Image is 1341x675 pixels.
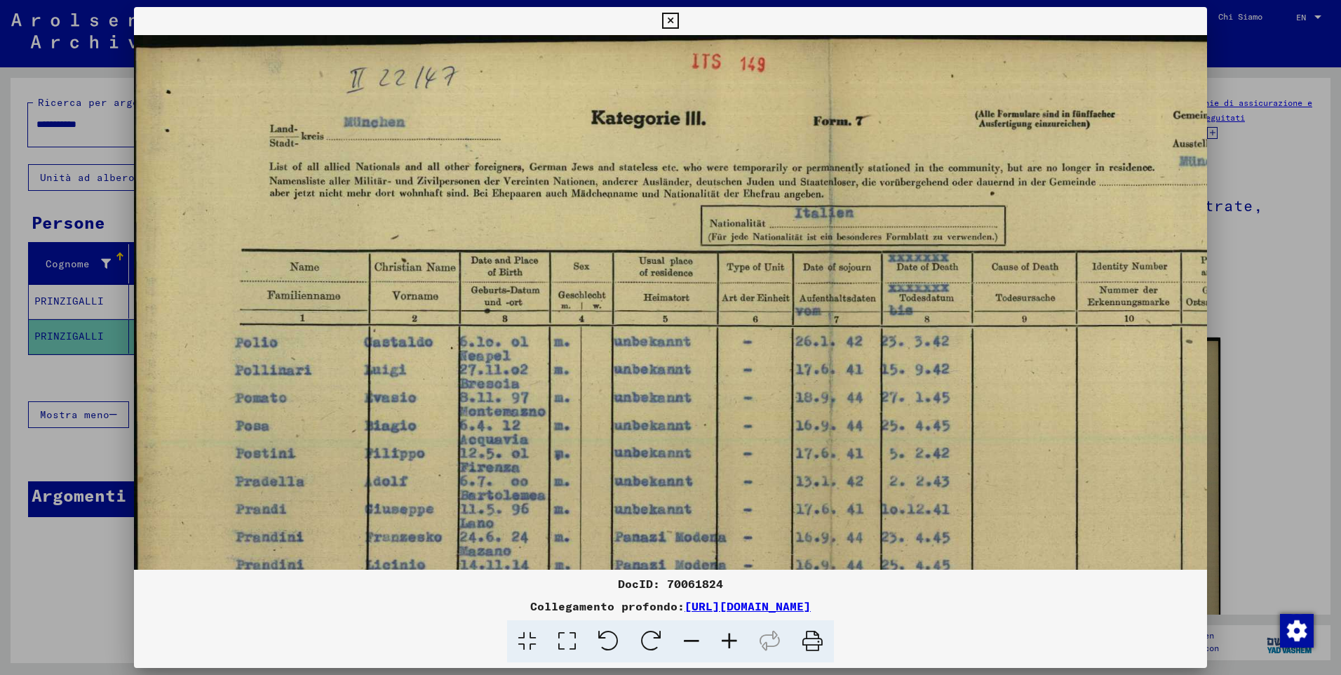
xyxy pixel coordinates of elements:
[1279,613,1313,647] div: Modifica consenso
[134,575,1207,592] div: DocID: 70061824
[1280,614,1314,648] img: Modifica consenso
[685,599,811,613] a: [URL][DOMAIN_NAME]
[134,598,1207,615] div: Collegamento profondo:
